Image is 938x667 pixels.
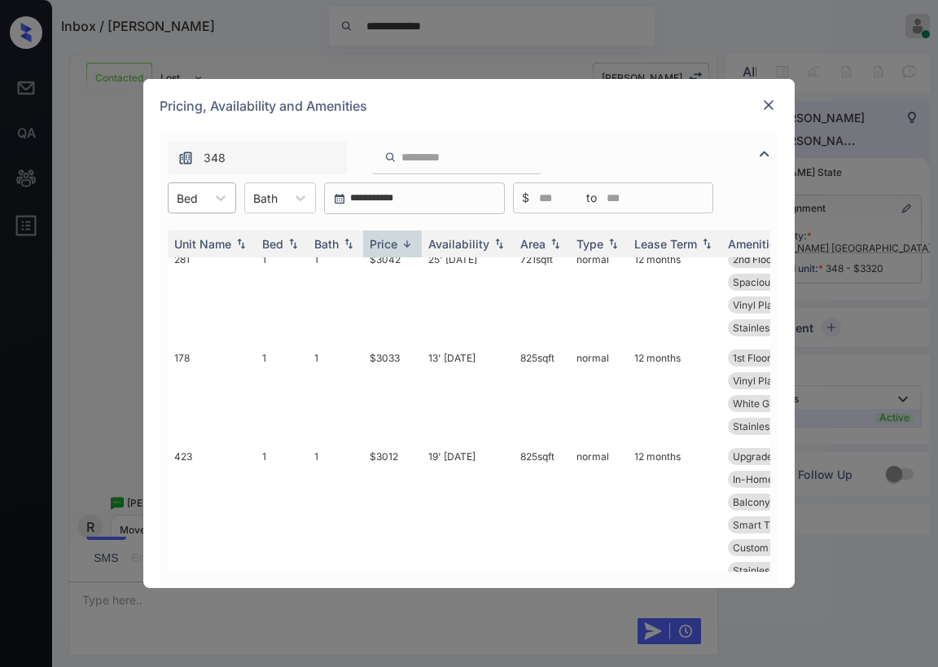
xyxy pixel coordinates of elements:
span: 1st Floor [733,352,771,364]
td: 1 [308,244,363,343]
div: Type [576,237,603,251]
td: 721 sqft [514,244,570,343]
td: 1 [308,343,363,441]
img: sorting [233,239,249,250]
span: In-Home Washer ... [733,473,821,485]
span: Stainless Steel... [733,564,808,577]
div: Pricing, Availability and Amenities [143,79,795,133]
span: Stainless Steel... [733,322,808,334]
span: 348 [204,149,226,167]
td: 19' [DATE] [422,441,514,586]
div: Area [520,237,546,251]
span: $ [522,189,529,207]
td: 281 [168,244,256,343]
td: 1 [308,441,363,586]
div: Price [370,237,397,251]
div: Amenities [728,237,782,251]
img: sorting [605,239,621,250]
img: sorting [699,239,715,250]
div: Lease Term [634,237,697,251]
td: 25' [DATE] [422,244,514,343]
span: Spacious Closet [733,276,807,288]
span: Vinyl Plank - N... [733,375,809,387]
div: Unit Name [174,237,231,251]
img: sorting [547,239,563,250]
span: to [586,189,597,207]
img: icon-zuma [384,150,397,165]
img: sorting [399,238,415,250]
img: icon-zuma [755,144,774,164]
td: 12 months [628,244,721,343]
td: normal [570,441,628,586]
td: 13' [DATE] [422,343,514,441]
td: normal [570,343,628,441]
td: 423 [168,441,256,586]
span: Balcony [733,496,770,508]
img: icon-zuma [178,150,194,166]
td: normal [570,244,628,343]
span: Upgrades: 1x1 [733,450,797,463]
div: Bath [314,237,339,251]
td: $3042 [363,244,422,343]
span: White Granite C... [733,397,813,410]
td: 178 [168,343,256,441]
img: sorting [491,239,507,250]
img: sorting [285,239,301,250]
td: 1 [256,244,308,343]
span: Stainless Steel... [733,420,808,432]
span: Vinyl Plank - R... [733,299,808,311]
td: 12 months [628,441,721,586]
td: $3012 [363,441,422,586]
td: 1 [256,441,308,586]
td: 825 sqft [514,343,570,441]
span: Custom Closet [733,542,800,554]
img: close [760,97,777,113]
div: Bed [262,237,283,251]
span: Smart Thermosta... [733,519,822,531]
td: 825 sqft [514,441,570,586]
span: 2nd Floor [733,253,776,265]
div: Availability [428,237,489,251]
td: 1 [256,343,308,441]
img: sorting [340,239,357,250]
td: 12 months [628,343,721,441]
td: $3033 [363,343,422,441]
